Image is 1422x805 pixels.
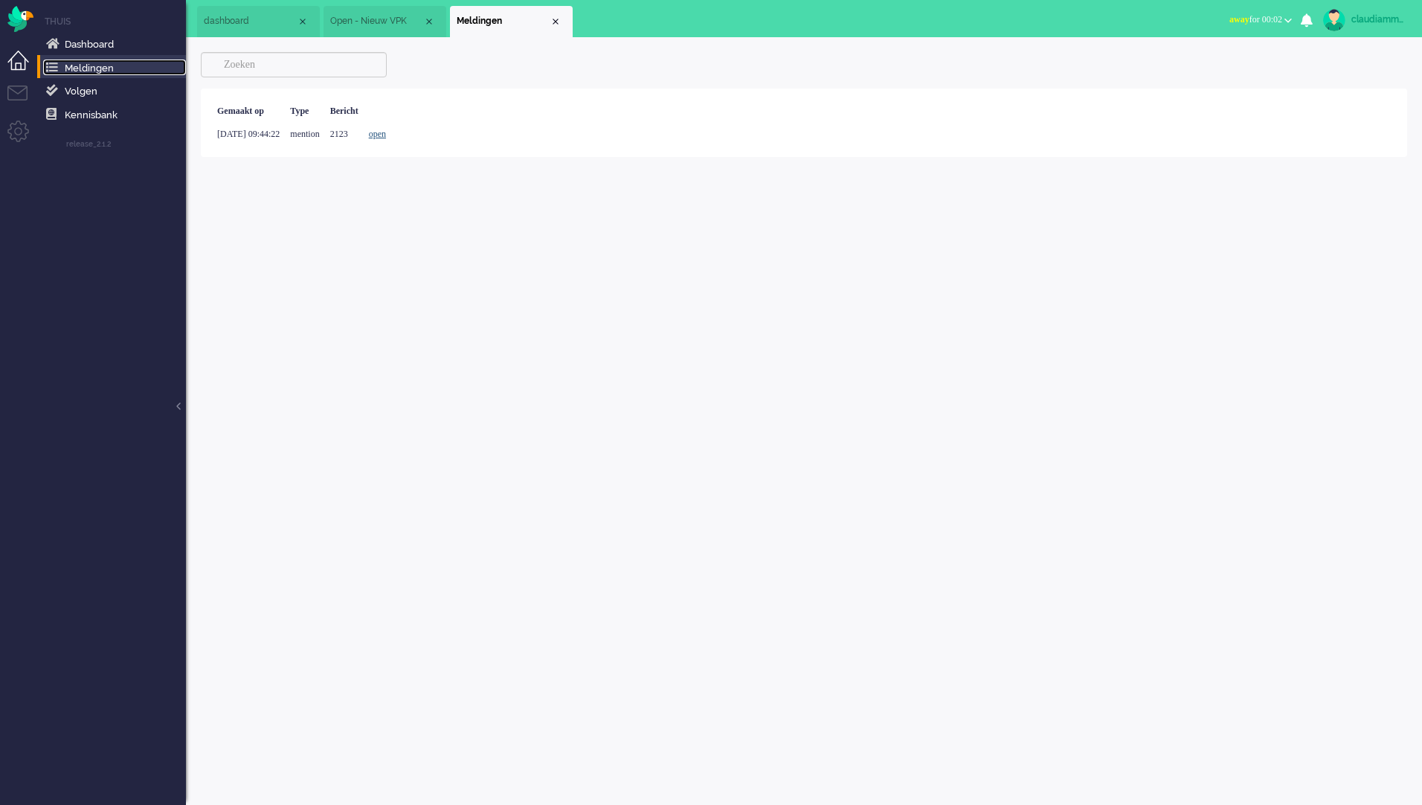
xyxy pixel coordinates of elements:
span: dashboard [204,15,297,28]
input: Zoeken [201,52,387,77]
li: Tickets menu [7,86,41,119]
span: Meldingen [457,15,550,28]
div: Bericht [325,100,364,123]
span: Open - Nieuw VPK [330,15,423,28]
a: open [369,129,386,139]
li: Admin menu [7,121,41,154]
span: away [1229,14,1249,25]
div: Close tab [297,16,309,28]
div: [DATE] 09:44:22 [217,128,280,141]
span: Dashboard [65,39,114,50]
li: awayfor 00:02 [1220,4,1301,37]
div: claudiammsc [1351,12,1407,27]
div: Type [285,100,324,123]
a: Dashboard menu item [43,36,186,52]
a: Omnidesk [7,10,33,21]
li: notification [450,6,573,37]
button: awayfor 00:02 [1220,9,1301,31]
span: 2123 [330,129,348,139]
span: for 00:02 [1229,14,1282,25]
a: Following [43,83,186,99]
span: release_2.1.2 [66,139,111,150]
img: flow_omnibird.svg [7,6,33,32]
span: Kennisbank [65,109,118,121]
img: avatar [1323,9,1345,31]
a: claudiammsc [1320,9,1407,31]
div: Close tab [550,16,562,28]
li: Home menu item [45,15,186,28]
li: View [324,6,446,37]
a: Knowledge base [43,106,186,123]
a: Notifications menu item [43,60,186,76]
span: Volgen [65,86,97,97]
span: Meldingen [65,62,114,74]
div: Close tab [423,16,435,28]
div: Gemaakt op [212,100,285,123]
span: mention [290,129,319,139]
li: Dashboard [197,6,320,37]
li: Dashboard menu [7,51,41,84]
